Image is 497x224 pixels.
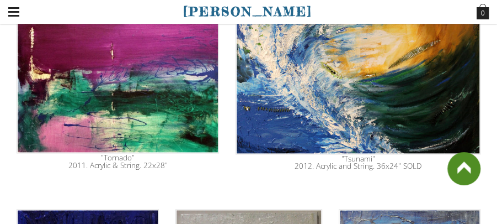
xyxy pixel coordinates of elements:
[183,3,313,20] a: [PERSON_NAME]
[237,155,479,170] div: "Tsunami" 2012. Acrylic and String. 36x24" SOLD
[477,7,489,19] span: 0
[18,154,218,169] div: "Tornado" 2011. Acrylic & String. 22x28"
[183,4,313,19] span: [PERSON_NAME]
